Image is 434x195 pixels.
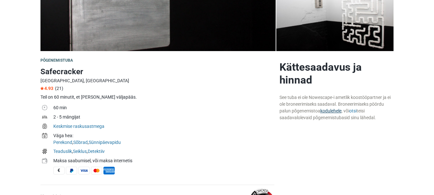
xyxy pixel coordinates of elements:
[53,132,274,147] td: , ,
[53,104,274,113] td: 60 min
[91,167,102,174] span: MasterCard
[53,140,72,145] a: Perekond
[73,140,88,145] a: Sõbrad
[53,149,72,154] a: Teaduslik
[279,94,394,121] div: See tuba ei ole Nowescape-i ametlik koostööpartner ja ei ole broneerimiseks saadaval. Broneerimis...
[40,86,53,91] span: 4.93
[53,132,274,139] div: Väga hea:
[73,149,87,154] a: Seiklus
[89,140,121,145] a: Sünnipäevapidu
[40,87,44,90] img: Star
[53,113,274,122] td: 2 - 5 mängijat
[279,61,394,86] h2: Kättesaadavus ja hinnad
[103,167,115,174] span: American Express
[40,66,274,77] h1: Safecracker
[78,167,90,174] span: Visa
[55,86,63,91] span: (21)
[349,108,357,113] a: otsi
[66,167,77,174] span: PayPal
[88,149,105,154] a: Detektiiv
[53,147,274,157] td: , ,
[53,167,65,174] span: Sularaha
[40,94,274,101] div: Teil on 60 minutit, et [PERSON_NAME] väljapääs.
[40,58,73,63] span: Põgenemistuba
[53,124,104,129] a: Keskmise raskusastmega
[320,108,341,113] a: kodulehele
[40,77,274,84] div: [GEOGRAPHIC_DATA], [GEOGRAPHIC_DATA]
[53,157,274,164] div: Maksa saabumisel, või maksa internetis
